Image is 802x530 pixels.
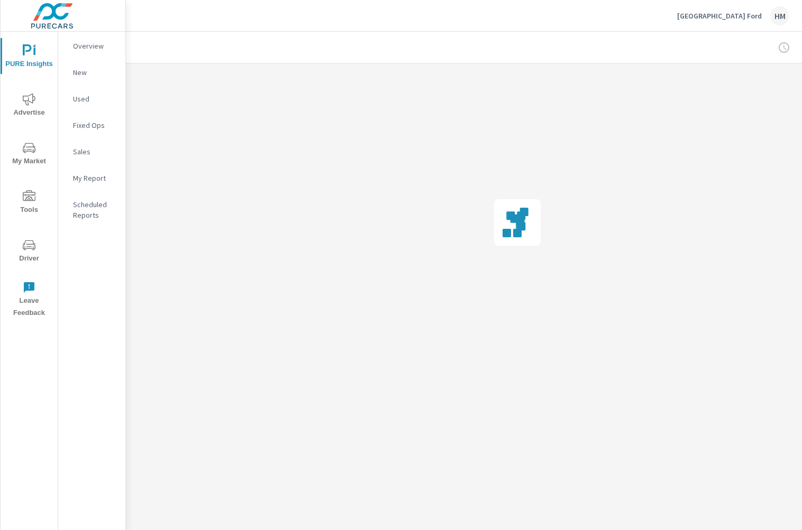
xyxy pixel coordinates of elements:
[58,197,125,223] div: Scheduled Reports
[4,239,54,265] span: Driver
[4,44,54,70] span: PURE Insights
[4,190,54,216] span: Tools
[677,11,762,21] p: [GEOGRAPHIC_DATA] Ford
[58,38,125,54] div: Overview
[1,32,58,323] div: nav menu
[770,6,789,25] div: HM
[4,93,54,119] span: Advertise
[73,120,117,131] p: Fixed Ops
[58,170,125,186] div: My Report
[4,142,54,168] span: My Market
[73,173,117,183] p: My Report
[58,144,125,160] div: Sales
[58,64,125,80] div: New
[4,281,54,319] span: Leave Feedback
[73,199,117,220] p: Scheduled Reports
[73,94,117,104] p: Used
[73,67,117,78] p: New
[58,91,125,107] div: Used
[73,146,117,157] p: Sales
[73,41,117,51] p: Overview
[58,117,125,133] div: Fixed Ops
